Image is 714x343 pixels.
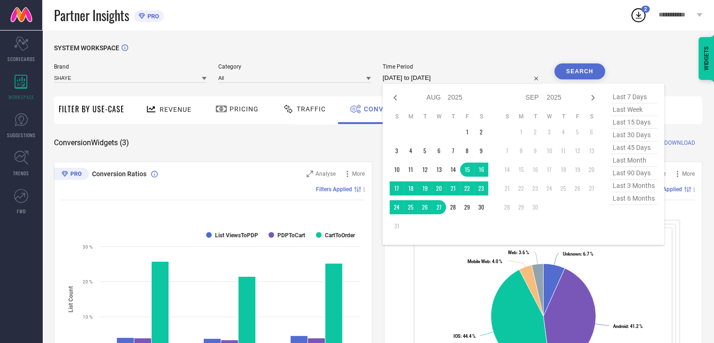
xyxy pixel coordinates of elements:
td: Thu Aug 28 2025 [446,200,460,214]
td: Fri Aug 01 2025 [460,125,474,139]
td: Wed Aug 27 2025 [432,200,446,214]
th: Saturday [474,113,488,120]
td: Sun Sep 07 2025 [500,144,514,158]
span: | [363,186,365,193]
td: Sun Sep 14 2025 [500,163,514,177]
span: Conversion [364,105,409,113]
td: Mon Sep 08 2025 [514,144,528,158]
text: PDPToCart [277,232,305,239]
span: Filter By Use-Case [59,103,124,115]
td: Sun Aug 17 2025 [390,181,404,195]
td: Tue Aug 26 2025 [418,200,432,214]
span: Conversion Widgets ( 3 ) [54,138,129,148]
td: Mon Sep 29 2025 [514,200,528,214]
span: last 30 days [610,129,657,141]
td: Tue Sep 02 2025 [528,125,542,139]
span: Analyse [315,171,336,177]
th: Friday [570,113,584,120]
th: Friday [460,113,474,120]
th: Thursday [446,113,460,120]
td: Wed Aug 06 2025 [432,144,446,158]
span: | [693,186,695,193]
span: Revenue [160,106,192,113]
td: Mon Sep 15 2025 [514,163,528,177]
td: Sat Aug 23 2025 [474,181,488,195]
td: Mon Aug 04 2025 [404,144,418,158]
div: Premium [54,168,89,182]
td: Wed Sep 10 2025 [542,144,556,158]
span: last 3 months [610,179,657,192]
span: last month [610,154,657,167]
td: Sun Sep 21 2025 [500,181,514,195]
svg: Zoom [307,171,313,177]
td: Sat Aug 02 2025 [474,125,488,139]
span: Conversion Ratios [92,170,146,178]
td: Thu Aug 21 2025 [446,181,460,195]
td: Fri Aug 22 2025 [460,181,474,195]
text: : 4.0 % [468,259,502,264]
td: Wed Aug 13 2025 [432,163,446,177]
td: Wed Aug 20 2025 [432,181,446,195]
td: Tue Aug 19 2025 [418,181,432,195]
text: : 3.6 % [508,250,529,255]
text: : 6.7 % [563,251,593,257]
text: : 41.2 % [613,324,643,329]
tspan: List Count [68,286,74,312]
th: Sunday [390,113,404,120]
td: Tue Aug 12 2025 [418,163,432,177]
td: Fri Aug 08 2025 [460,144,474,158]
td: Mon Sep 01 2025 [514,125,528,139]
td: Wed Sep 24 2025 [542,181,556,195]
span: 2 [644,6,647,12]
tspan: IOS [453,334,461,339]
td: Tue Sep 09 2025 [528,144,542,158]
span: SCORECARDS [8,55,35,62]
span: Filters Applied [316,186,352,193]
td: Sat Sep 27 2025 [584,181,599,195]
th: Monday [404,113,418,120]
td: Sat Sep 20 2025 [584,163,599,177]
th: Monday [514,113,528,120]
span: SUGGESTIONS [7,132,36,139]
span: Brand [54,63,207,70]
td: Fri Sep 26 2025 [570,181,584,195]
th: Wednesday [542,113,556,120]
td: Sun Sep 28 2025 [500,200,514,214]
span: More [352,171,365,177]
td: Fri Sep 19 2025 [570,163,584,177]
span: More [682,171,695,177]
td: Wed Sep 03 2025 [542,125,556,139]
tspan: Unknown [563,251,581,257]
span: last 15 days [610,116,657,129]
span: last 90 days [610,167,657,179]
text: : 44.4 % [453,334,476,339]
td: Thu Sep 18 2025 [556,163,570,177]
span: Time Period [383,63,543,70]
input: Select time period [383,72,543,84]
td: Sat Aug 30 2025 [474,200,488,214]
td: Tue Sep 16 2025 [528,163,542,177]
span: last week [610,103,657,116]
span: last 45 days [610,141,657,154]
td: Thu Aug 07 2025 [446,144,460,158]
td: Sun Aug 31 2025 [390,219,404,233]
td: Thu Sep 25 2025 [556,181,570,195]
tspan: Android [613,324,628,329]
span: Partner Insights [54,6,129,25]
td: Sat Sep 13 2025 [584,144,599,158]
td: Sat Sep 06 2025 [584,125,599,139]
span: last 7 days [610,91,657,103]
th: Tuesday [418,113,432,120]
span: Category [218,63,371,70]
td: Wed Sep 17 2025 [542,163,556,177]
td: Sun Aug 24 2025 [390,200,404,214]
span: SYSTEM WORKSPACE [54,44,119,52]
button: Search [554,63,605,79]
span: FWD [17,208,26,215]
td: Fri Sep 05 2025 [570,125,584,139]
span: PRO [145,13,159,20]
td: Fri Sep 12 2025 [570,144,584,158]
th: Thursday [556,113,570,120]
tspan: Mobile Web [468,259,490,264]
div: Previous month [390,92,401,103]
